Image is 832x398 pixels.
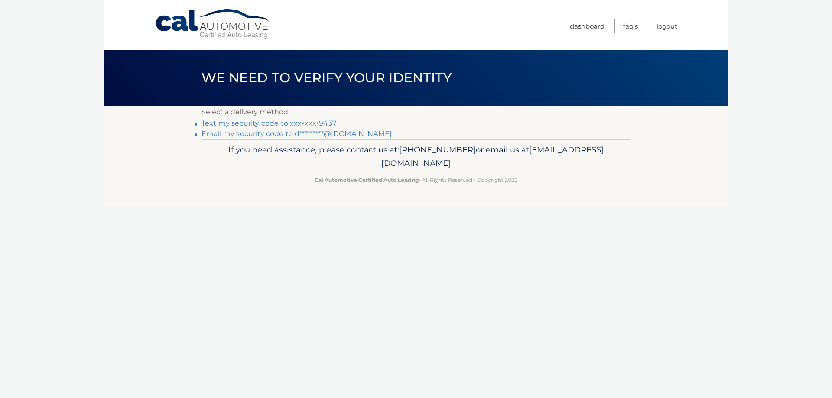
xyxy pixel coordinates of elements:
a: FAQ's [623,19,638,33]
a: Dashboard [570,19,604,33]
p: Select a delivery method: [201,106,630,118]
p: If you need assistance, please contact us at: or email us at [207,143,625,171]
p: - All Rights Reserved - Copyright 2025 [207,175,625,184]
span: We need to verify your identity [201,70,452,86]
a: Text my security code to xxx-xxx-9437 [201,119,336,127]
strong: Cal Automotive Certified Auto Leasing [315,177,419,183]
a: Logout [656,19,677,33]
a: Cal Automotive [155,9,272,39]
a: Email my security code to d*********@[DOMAIN_NAME] [201,129,392,138]
span: [PHONE_NUMBER] [399,145,476,155]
